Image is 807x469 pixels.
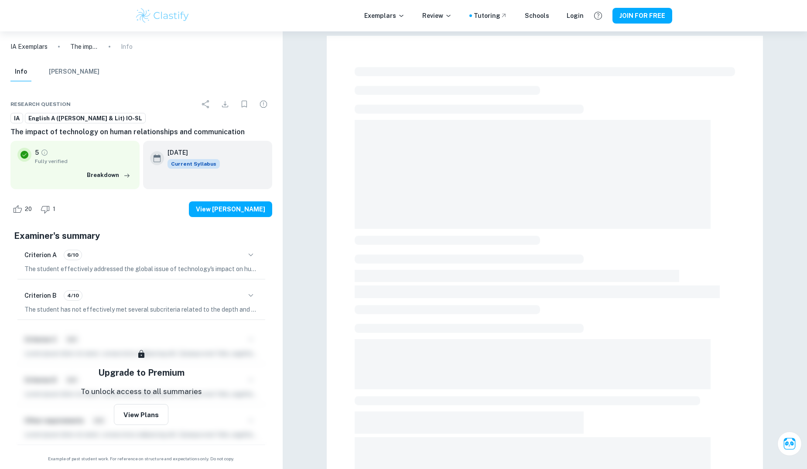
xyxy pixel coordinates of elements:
[422,11,452,20] p: Review
[364,11,405,20] p: Exemplars
[10,113,23,124] a: IA
[10,455,272,462] span: Example of past student work. For reference on structure and expectations only. Do not copy.
[216,95,234,113] div: Download
[168,159,220,169] span: Current Syllabus
[168,159,220,169] div: This exemplar is based on the current syllabus. Feel free to refer to it for inspiration/ideas wh...
[135,7,190,24] img: Clastify logo
[35,157,133,165] span: Fully verified
[121,42,133,51] p: Info
[10,202,37,216] div: Like
[24,250,57,260] h6: Criterion A
[35,148,39,157] p: 5
[10,42,48,51] a: IA Exemplars
[236,95,253,113] div: Bookmark
[81,386,202,398] p: To unlock access to all summaries
[98,366,185,379] h5: Upgrade to Premium
[189,201,272,217] button: View [PERSON_NAME]
[474,11,507,20] a: Tutoring
[70,42,98,51] p: The impact of technology on human relationships and communication
[525,11,549,20] a: Schools
[49,62,99,82] button: [PERSON_NAME]
[41,149,48,156] a: Grade fully verified
[591,8,605,23] button: Help and Feedback
[10,127,272,137] h6: The impact of technology on human relationships and communication
[38,202,60,216] div: Dislike
[168,148,213,157] h6: [DATE]
[25,114,145,123] span: English A ([PERSON_NAME] & Lit) IO-SL
[24,305,258,314] p: The student has not effectively met several subcriteria related to the depth and analytical natur...
[24,264,258,274] p: The student effectively addressed the global issue of technology's impact on human relationships ...
[255,95,272,113] div: Report issue
[10,62,31,82] button: Info
[777,432,802,456] button: Ask Clai
[10,100,71,108] span: Research question
[114,404,168,425] button: View Plans
[612,8,672,24] button: JOIN FOR FREE
[24,291,57,300] h6: Criterion B
[11,114,23,123] span: IA
[85,169,133,182] button: Breakdown
[64,251,82,259] span: 6/10
[197,95,215,113] div: Share
[20,205,37,214] span: 20
[14,229,269,242] h5: Examiner's summary
[64,292,82,299] span: 4/10
[567,11,584,20] a: Login
[48,205,60,214] span: 1
[25,113,146,124] a: English A ([PERSON_NAME] & Lit) IO-SL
